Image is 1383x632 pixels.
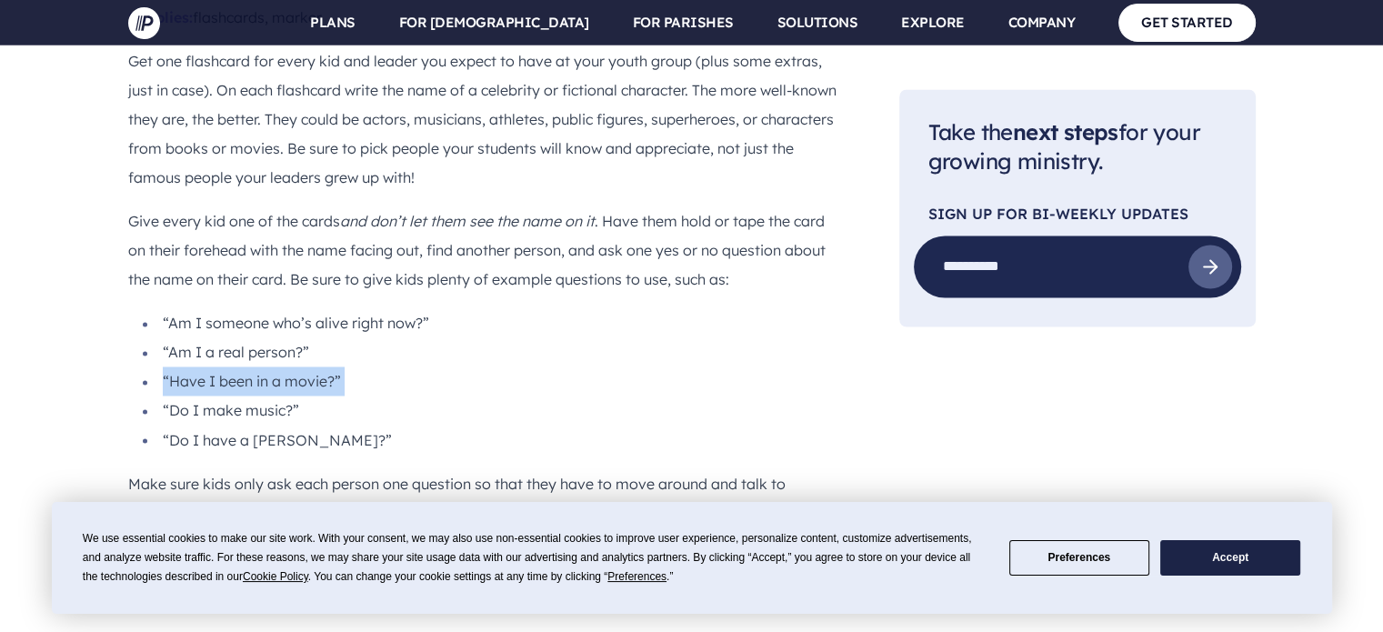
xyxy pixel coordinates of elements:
li: “Have I been in a movie?” [143,366,841,396]
div: Cookie Consent Prompt [52,502,1332,614]
p: Get one flashcard for every kid and leader you expect to have at your youth group (plus some extr... [128,46,841,192]
li: “Am I a real person?” [143,337,841,366]
span: Preferences [607,570,666,583]
li: “Do I have a [PERSON_NAME]?” [143,425,841,454]
span: Cookie Policy [243,570,308,583]
a: GET STARTED [1118,4,1256,41]
p: Sign Up For Bi-Weekly Updates [928,207,1227,222]
p: Make sure kids only ask each person one question so that they have to move around and talk to mul... [128,468,841,614]
p: Give every kid one of the cards . Have them hold or tape the card on their forehead with the name... [128,206,841,294]
div: We use essential cookies to make our site work. With your consent, we may also use non-essential ... [83,529,987,587]
i: and don’t let them see the name on it [340,212,595,230]
button: Accept [1160,540,1300,576]
span: Take the for your growing ministry. [928,118,1200,176]
li: “Do I make music?” [143,396,841,425]
button: Preferences [1009,540,1149,576]
span: next steps [1013,118,1118,145]
li: “Am I someone who’s alive right now?” [143,308,841,337]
